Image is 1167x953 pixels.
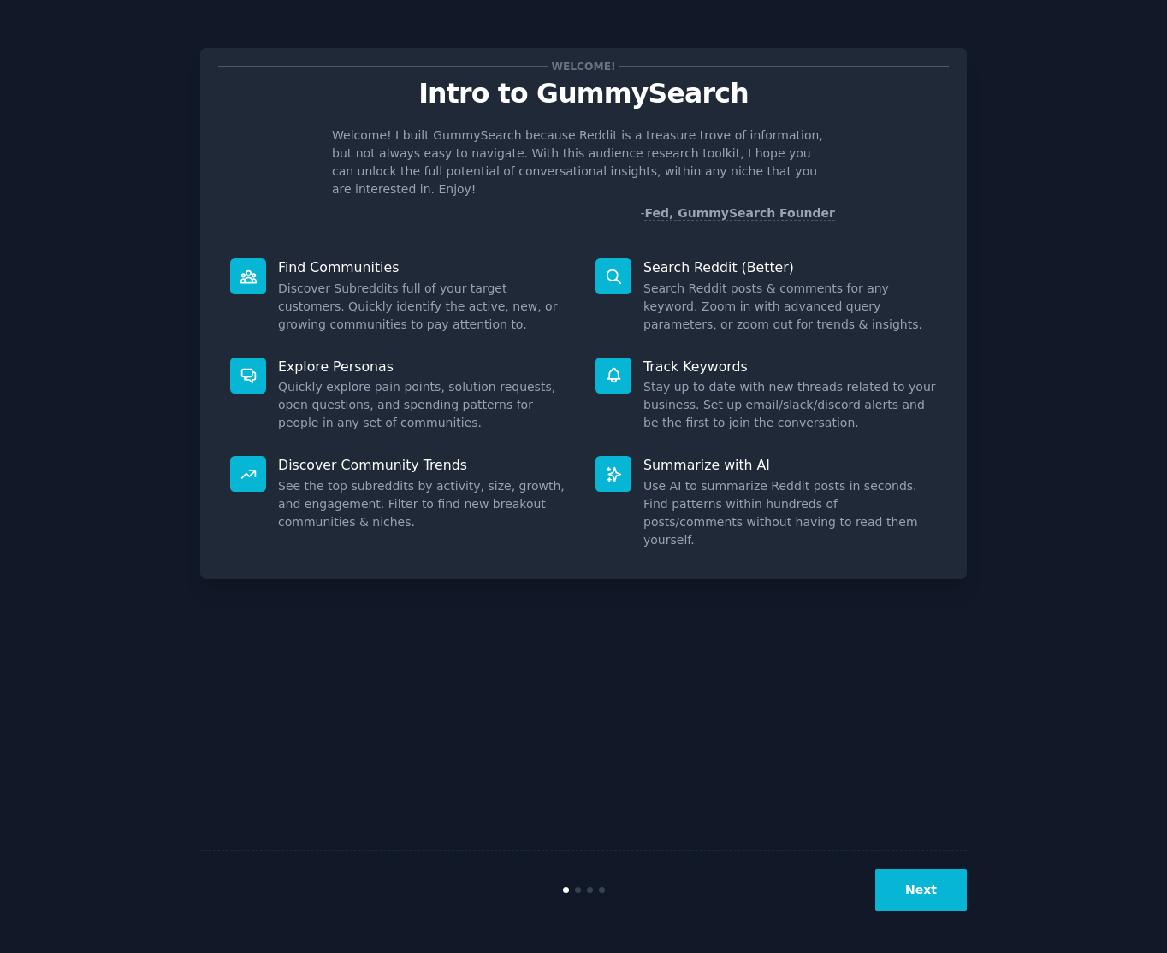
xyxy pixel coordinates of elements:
p: Welcome! I built GummySearch because Reddit is a treasure trove of information, but not always ea... [332,127,835,198]
button: Next [875,869,967,911]
p: Find Communities [278,258,572,276]
span: Welcome! [548,57,619,75]
p: Summarize with AI [643,456,937,474]
a: Fed, GummySearch Founder [644,206,835,221]
p: Intro to GummySearch [218,79,949,109]
dd: Use AI to summarize Reddit posts in seconds. Find patterns within hundreds of posts/comments with... [643,477,937,549]
p: Discover Community Trends [278,456,572,474]
dd: Quickly explore pain points, solution requests, open questions, and spending patterns for people ... [278,378,572,432]
dd: Discover Subreddits full of your target customers. Quickly identify the active, new, or growing c... [278,280,572,334]
dd: Stay up to date with new threads related to your business. Set up email/slack/discord alerts and ... [643,378,937,432]
p: Explore Personas [278,358,572,376]
p: Search Reddit (Better) [643,258,937,276]
p: Track Keywords [643,358,937,376]
div: - [640,204,835,222]
dd: See the top subreddits by activity, size, growth, and engagement. Filter to find new breakout com... [278,477,572,531]
dd: Search Reddit posts & comments for any keyword. Zoom in with advanced query parameters, or zoom o... [643,280,937,334]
